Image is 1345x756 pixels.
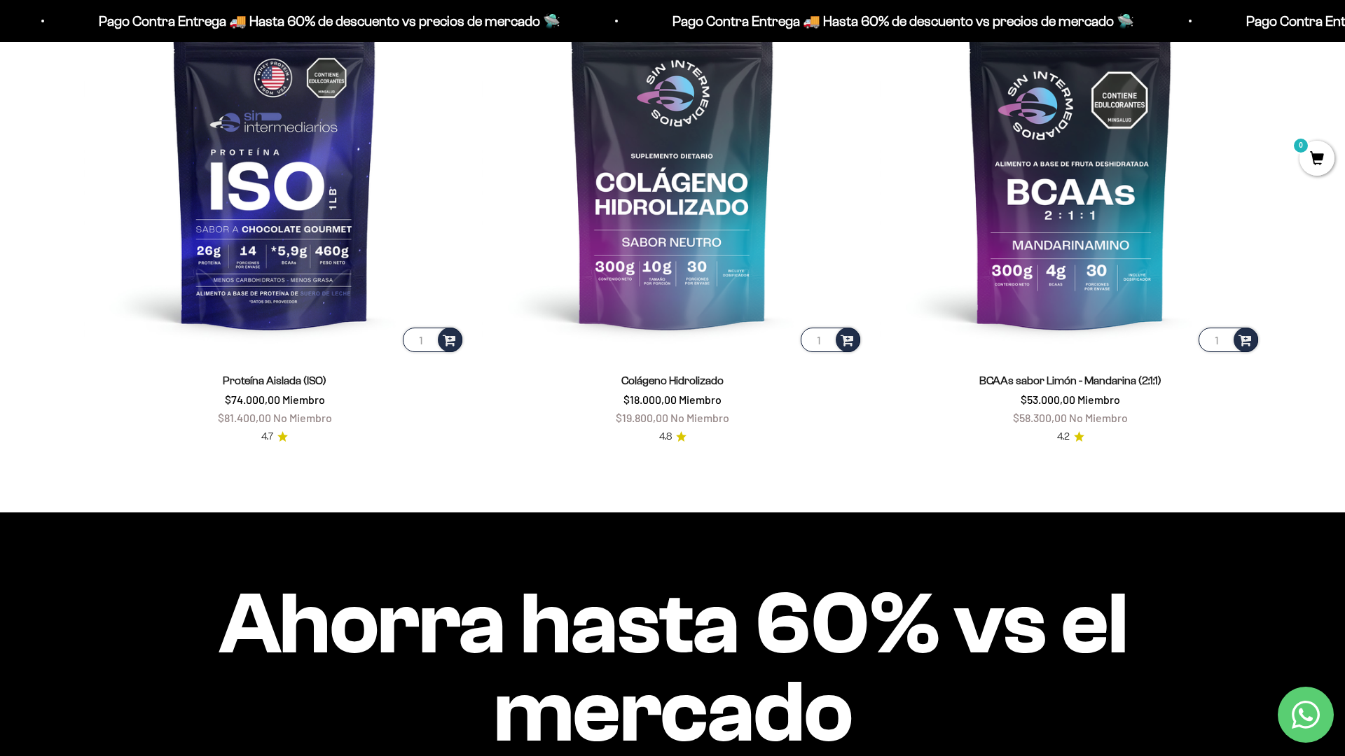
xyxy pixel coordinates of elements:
span: Miembro [1077,393,1120,406]
span: 4.8 [659,429,672,444]
span: $81.400,00 [218,411,271,424]
span: Miembro [282,393,325,406]
a: 0 [1299,152,1334,167]
span: 4.7 [261,429,273,444]
a: Proteína Aislada (ISO) [223,374,326,386]
span: $19.800,00 [616,411,668,424]
span: No Miembro [1069,411,1128,424]
span: No Miembro [670,411,729,424]
span: $74.000,00 [225,393,280,406]
mark: 0 [1292,137,1309,154]
span: No Miembro [273,411,332,424]
a: 4.74.7 de 5.0 estrellas [261,429,288,444]
p: Pago Contra Entrega 🚚 Hasta 60% de descuento vs precios de mercado 🛸 [97,10,559,32]
span: $18.000,00 [623,393,677,406]
a: Colágeno Hidrolizado [621,374,724,386]
span: Miembro [679,393,722,406]
span: $53.000,00 [1021,393,1075,406]
impact-text: Ahorra hasta 60% vs el mercado [84,580,1261,756]
span: $58.300,00 [1013,411,1067,424]
a: BCAAs sabor Limón - Mandarina (2:1:1) [979,374,1161,386]
a: 4.24.2 de 5.0 estrellas [1057,429,1084,444]
span: 4.2 [1057,429,1070,444]
a: 4.84.8 de 5.0 estrellas [659,429,687,444]
p: Pago Contra Entrega 🚚 Hasta 60% de descuento vs precios de mercado 🛸 [671,10,1133,32]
